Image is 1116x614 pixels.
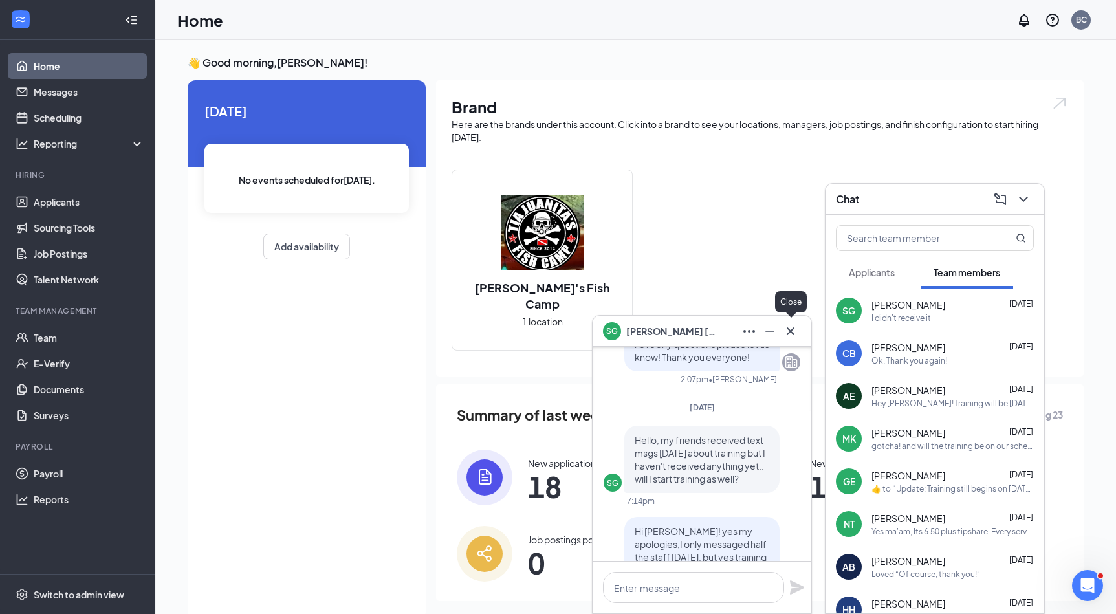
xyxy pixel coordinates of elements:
span: [DATE] [1009,598,1033,608]
span: [DATE] [1009,342,1033,351]
div: BC [1076,14,1087,25]
a: Scheduling [34,105,144,131]
svg: Cross [783,323,798,339]
button: Ellipses [739,321,760,342]
h1: Brand [452,96,1068,118]
span: [DATE] [1009,555,1033,565]
div: MK [842,432,856,445]
span: [PERSON_NAME] [871,512,945,525]
span: [PERSON_NAME] [PERSON_NAME] [626,324,717,338]
div: gotcha! and will the training be on our schedule in the workstream app? or do yall know what time... [871,441,1034,452]
a: Home [34,53,144,79]
svg: ChevronDown [1016,192,1031,207]
div: SG [842,304,855,317]
a: Team [34,325,144,351]
span: [DATE] [1009,512,1033,522]
span: 1 location [522,314,563,329]
span: No events scheduled for [DATE] . [239,173,375,187]
div: 2:07pm [681,374,708,385]
span: [PERSON_NAME] [871,469,945,482]
button: Cross [780,321,801,342]
img: open.6027fd2a22e1237b5b06.svg [1051,96,1068,111]
div: Reporting [34,137,145,150]
img: Tia Juanita's Fish Camp [501,192,584,274]
span: 18 [528,475,600,498]
span: [PERSON_NAME] [871,554,945,567]
a: Talent Network [34,267,144,292]
svg: WorkstreamLogo [14,13,27,26]
a: Reports [34,487,144,512]
div: Switch to admin view [34,588,124,601]
svg: Collapse [125,14,138,27]
span: [PERSON_NAME] [871,384,945,397]
span: Hello, my friends received text msgs [DATE] about training but I haven't received anything yet.. ... [635,434,765,485]
div: Ok. Thank you again! [871,355,947,366]
span: Hi [PERSON_NAME]! yes my apologies,I only messaged half the staff [DATE], but yes training will b... [635,525,767,589]
button: ChevronDown [1013,189,1034,210]
span: 0 [528,551,613,575]
div: Job postings posted [528,533,613,546]
span: Team members [934,267,1000,278]
span: [DATE] [204,101,409,121]
svg: ComposeMessage [992,192,1008,207]
div: New applications [528,457,600,470]
svg: Ellipses [741,323,757,339]
a: Payroll [34,461,144,487]
a: Sourcing Tools [34,215,144,241]
iframe: Intercom live chat [1072,570,1103,601]
span: [PERSON_NAME] [871,597,945,610]
button: Add availability [263,234,350,259]
div: AB [842,560,855,573]
div: ​👍​ to “ Update: Training still begins on [DATE]! We are currently working on availabilities and ... [871,483,1034,494]
span: [DATE] [1009,427,1033,437]
a: Job Postings [34,241,144,267]
div: Here are the brands under this account. Click into a brand to see your locations, managers, job p... [452,118,1068,144]
span: [DATE] [1009,384,1033,394]
div: I didn't receive it [871,312,931,323]
div: Payroll [16,441,142,452]
span: Summary of last week [457,404,607,426]
span: [DATE] [1009,299,1033,309]
a: Surveys [34,402,144,428]
svg: Plane [789,580,805,595]
span: Applicants [849,267,895,278]
svg: QuestionInfo [1045,12,1060,28]
h3: 👋 Good morning, [PERSON_NAME] ! [188,56,1084,70]
a: Messages [34,79,144,105]
svg: Analysis [16,137,28,150]
svg: Notifications [1016,12,1032,28]
div: GE [843,475,855,488]
div: Team Management [16,305,142,316]
svg: Settings [16,588,28,601]
div: Hiring [16,170,142,181]
button: Minimize [760,321,780,342]
a: Applicants [34,189,144,215]
div: NT [844,518,855,531]
span: [DATE] [1009,470,1033,479]
h2: [PERSON_NAME]'s Fish Camp [452,280,632,312]
svg: Minimize [762,323,778,339]
div: CB [842,347,856,360]
div: AE [843,389,855,402]
svg: Company [783,355,799,370]
div: Yes ma'am, Its 6.50 plus tipshare. Every server pays out 4% of their sales per shift and all that... [871,526,1034,537]
div: Loved “Of course, thank you!” [871,569,980,580]
div: Hey [PERSON_NAME]! Training will be [DATE]- [DATE]. I will be sending a more detailed schedule fo... [871,398,1034,409]
button: ComposeMessage [990,189,1011,210]
a: Documents [34,377,144,402]
a: E-Verify [34,351,144,377]
img: icon [457,450,512,505]
img: icon [457,526,512,582]
svg: MagnifyingGlass [1016,233,1026,243]
span: [PERSON_NAME] [871,341,945,354]
span: [DATE] [690,402,715,412]
span: [PERSON_NAME] [871,298,945,311]
div: Close [775,291,807,312]
span: • [PERSON_NAME] [708,374,777,385]
span: [PERSON_NAME] [871,426,945,439]
h1: Home [177,9,223,31]
div: 7:14pm [627,496,655,507]
input: Search team member [837,226,990,250]
div: SG [607,477,618,488]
